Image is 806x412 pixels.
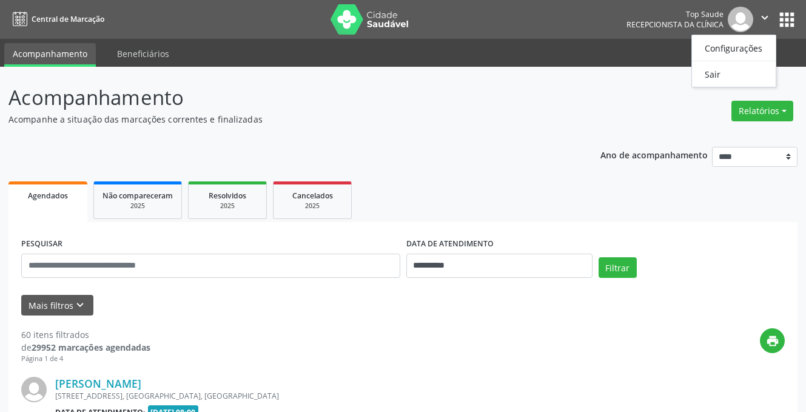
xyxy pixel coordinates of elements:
span: Não compareceram [102,191,173,201]
div: de [21,341,150,354]
span: Cancelados [292,191,333,201]
a: Beneficiários [109,43,178,64]
i: print [766,334,779,348]
a: Acompanhamento [4,43,96,67]
div: Top Saude [626,9,724,19]
strong: 29952 marcações agendadas [32,342,150,353]
p: Ano de acompanhamento [600,147,708,162]
a: Central de Marcação [8,9,104,29]
p: Acompanhamento [8,83,561,113]
div: Página 1 de 4 [21,354,150,364]
label: DATA DE ATENDIMENTO [406,235,494,254]
img: img [728,7,753,32]
button: Mais filtroskeyboard_arrow_down [21,295,93,316]
span: Recepcionista da clínica [626,19,724,30]
button: apps [776,9,798,30]
span: Agendados [28,191,68,201]
div: 60 itens filtrados [21,328,150,341]
ul:  [691,35,776,87]
p: Acompanhe a situação das marcações correntes e finalizadas [8,113,561,126]
a: [PERSON_NAME] [55,377,141,390]
button: Relatórios [731,101,793,121]
span: Resolvidos [209,191,246,201]
i: keyboard_arrow_down [73,299,87,312]
a: Sair [692,66,776,83]
button:  [753,7,776,32]
i:  [758,11,771,24]
label: PESQUISAR [21,235,62,254]
button: print [760,328,785,353]
span: Central de Marcação [32,14,104,24]
a: Configurações [692,39,776,56]
div: [STREET_ADDRESS], [GEOGRAPHIC_DATA], [GEOGRAPHIC_DATA] [55,391,603,401]
img: img [21,377,47,402]
div: 2025 [102,201,173,211]
div: 2025 [282,201,343,211]
div: 2025 [197,201,258,211]
button: Filtrar [599,257,637,278]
